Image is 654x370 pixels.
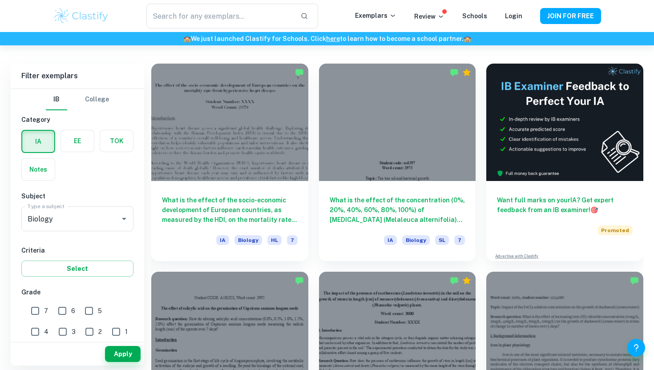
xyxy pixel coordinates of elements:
[384,235,397,245] span: IA
[72,327,76,337] span: 3
[497,195,633,215] h6: Want full marks on your IA ? Get expert feedback from an IB examiner!
[330,195,465,225] h6: What is the effect of the concentration (0%, 20%, 40%, 60%, 80%, 100%) of [MEDICAL_DATA] (Melaleu...
[21,261,133,277] button: Select
[295,68,304,77] img: Marked
[216,235,229,245] span: IA
[627,339,645,357] button: Help and Feedback
[414,12,444,21] p: Review
[295,276,304,285] img: Marked
[22,131,54,152] button: IA
[44,306,48,316] span: 7
[450,68,459,77] img: Marked
[454,235,465,245] span: 7
[450,276,459,285] img: Marked
[44,327,48,337] span: 4
[28,202,65,210] label: Type a subject
[100,130,133,152] button: TOK
[287,235,298,245] span: 7
[11,64,144,88] h6: Filter exemplars
[53,7,109,25] img: Clastify logo
[462,68,471,77] div: Premium
[71,306,75,316] span: 6
[435,235,449,245] span: SL
[462,276,471,285] div: Premium
[326,35,340,42] a: here
[234,235,262,245] span: Biology
[495,253,538,259] a: Advertise with Clastify
[355,11,396,20] p: Exemplars
[402,235,430,245] span: Biology
[151,64,308,261] a: What is the effect of the socio-economic development of European countries, as measured by the HD...
[2,34,652,44] h6: We just launched Clastify for Schools. Click to learn how to become a school partner.
[597,225,633,235] span: Promoted
[505,12,522,20] a: Login
[162,195,298,225] h6: What is the effect of the socio-economic development of European countries, as measured by the HD...
[46,89,109,110] div: Filter type choice
[118,213,130,225] button: Open
[105,346,141,362] button: Apply
[61,130,94,152] button: EE
[486,64,643,261] a: Want full marks on yourIA? Get expert feedback from an IB examiner!PromotedAdvertise with Clastify
[183,35,191,42] span: 🏫
[46,89,67,110] button: IB
[630,276,639,285] img: Marked
[21,245,133,255] h6: Criteria
[146,4,293,28] input: Search for any exemplars...
[486,64,643,181] img: Thumbnail
[267,235,282,245] span: HL
[464,35,471,42] span: 🏫
[462,12,487,20] a: Schools
[21,287,133,297] h6: Grade
[21,115,133,125] h6: Category
[590,206,598,213] span: 🎯
[85,89,109,110] button: College
[319,64,476,261] a: What is the effect of the concentration (0%, 20%, 40%, 60%, 80%, 100%) of [MEDICAL_DATA] (Melaleu...
[98,306,102,316] span: 5
[98,327,102,337] span: 2
[540,8,601,24] button: JOIN FOR FREE
[21,191,133,201] h6: Subject
[125,327,128,337] span: 1
[22,159,55,180] button: Notes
